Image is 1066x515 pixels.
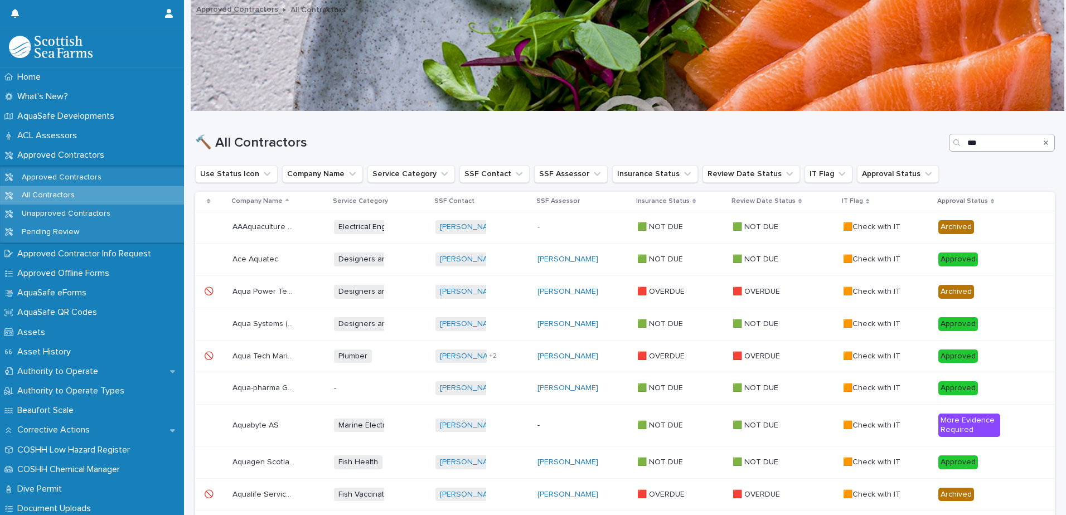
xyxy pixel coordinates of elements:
p: 🚫 [204,488,216,499]
p: 🟧Check with IT [843,381,903,393]
a: [PERSON_NAME] [537,490,598,499]
p: Review Date Status [731,195,796,207]
p: 🟥 OVERDUE [733,488,782,499]
tr: 🚫🚫 Aqualife Services LtdAqualife Services Ltd Fish Vaccinations[PERSON_NAME] [PERSON_NAME] 🟥 OVER... [195,478,1055,511]
p: 🟧Check with IT [843,220,903,232]
button: Review Date Status [702,165,800,183]
p: Company Name [231,195,283,207]
span: Fish Vaccinations [334,488,404,502]
p: 🚫 [204,285,216,297]
p: Aqualife Services Ltd [232,488,297,499]
a: [PERSON_NAME] [440,319,501,329]
button: Approval Status [857,165,939,183]
p: COSHH Chemical Manager [13,464,129,475]
a: Approved Contractors [196,2,278,15]
p: SSF Contact [434,195,474,207]
p: 🚫 [204,349,216,361]
p: SSF Assessor [536,195,580,207]
div: Archived [938,488,974,502]
p: 🟧Check with IT [843,317,903,329]
div: Approved [938,317,978,331]
p: Aqua Tech Marine Solutions [232,349,297,361]
tr: Aquabyte ASAquabyte AS Marine Electronics[PERSON_NAME] -🟩 NOT DUE🟩 NOT DUE 🟩 NOT DUE🟩 NOT DUE 🟧Ch... [195,405,1055,446]
p: - [334,383,396,393]
p: 🟩 NOT DUE [733,381,781,393]
p: 🟩 NOT DUE [637,419,685,430]
p: 🟩 NOT DUE [733,455,781,467]
div: Approved [938,252,978,266]
button: Company Name [282,165,363,183]
p: AquaSafe Developments [13,111,123,122]
span: Marine Electronics [334,419,409,433]
a: [PERSON_NAME] [440,383,501,393]
p: Insurance Status [636,195,690,207]
p: 🟥 OVERDUE [733,285,782,297]
p: Pending Review [13,227,88,237]
p: 🟥 OVERDUE [637,285,687,297]
p: 🟥 OVERDUE [637,488,687,499]
p: 🟧Check with IT [843,455,903,467]
div: Archived [938,220,974,234]
p: 🟩 NOT DUE [733,419,781,430]
p: Assets [13,327,54,338]
tr: Aquagen Scotland LtdAquagen Scotland Ltd Fish Health[PERSON_NAME] [PERSON_NAME] 🟩 NOT DUE🟩 NOT DU... [195,446,1055,478]
p: 🟧Check with IT [843,488,903,499]
p: 🟩 NOT DUE [637,220,685,232]
p: Dive Permit [13,484,71,494]
p: Ace Aquatec [232,252,280,264]
span: Designers and Installers (Processing [334,317,473,331]
p: AquaSafe QR Codes [13,307,106,318]
p: Home [13,72,50,82]
button: SSF Contact [459,165,530,183]
p: Approved Contractor Info Request [13,249,160,259]
p: 🟩 NOT DUE [733,317,781,329]
p: 🟧Check with IT [843,252,903,264]
input: Search [949,134,1055,152]
p: AquaSafe eForms [13,288,95,298]
span: Electrical Engineers [334,220,413,234]
tr: 🚫🚫 Aqua Power Technologies LtdAqua Power Technologies Ltd Designers and Installers (Processing[PE... [195,275,1055,308]
p: Authority to Operate Types [13,386,133,396]
tr: 🚫🚫 Aqua Tech Marine SolutionsAqua Tech Marine Solutions Plumber[PERSON_NAME] +2[PERSON_NAME] 🟥 OV... [195,340,1055,372]
div: More Evidence Required [938,414,1000,437]
a: [PERSON_NAME] [537,287,598,297]
p: Document Uploads [13,503,100,514]
p: All Contractors [290,3,346,15]
p: 🟩 NOT DUE [637,317,685,329]
p: 🟩 NOT DUE [733,220,781,232]
p: Aquabyte AS [232,419,281,430]
button: Use Status Icon [195,165,278,183]
div: Approved [938,455,978,469]
p: AAAquaculture Ltd [232,220,297,232]
p: Unapproved Contractors [13,209,119,218]
a: [PERSON_NAME] [440,458,501,467]
a: [PERSON_NAME] [440,255,501,264]
a: [PERSON_NAME] [537,458,598,467]
p: Approved Offline Forms [13,268,118,279]
p: Authority to Operate [13,366,107,377]
p: Beaufort Scale [13,405,83,416]
tr: Aqua-pharma GroupAqua-pharma Group -[PERSON_NAME] [PERSON_NAME] 🟩 NOT DUE🟩 NOT DUE 🟩 NOT DUE🟩 NOT... [195,372,1055,405]
div: Archived [938,285,974,299]
span: Fish Health [334,455,382,469]
p: IT Flag [842,195,863,207]
span: Designers and Installers (Processing [334,252,473,266]
tr: AAAquaculture LtdAAAquaculture Ltd Electrical Engineers[PERSON_NAME] -🟩 NOT DUE🟩 NOT DUE 🟩 NOT DU... [195,211,1055,244]
p: 🟥 OVERDUE [733,349,782,361]
a: [PERSON_NAME] [440,421,501,430]
p: Aqua-pharma Group [232,381,297,393]
a: [PERSON_NAME] [537,255,598,264]
p: ACL Assessors [13,130,86,141]
button: IT Flag [805,165,852,183]
p: 🟥 OVERDUE [637,349,687,361]
p: Approval Status [937,195,988,207]
div: Approved [938,349,978,363]
a: [PERSON_NAME] [440,222,501,232]
img: bPIBxiqnSb2ggTQWdOVV [9,36,93,58]
tr: Aqua Systems (UK) LtdAqua Systems (UK) Ltd Designers and Installers (Processing[PERSON_NAME] [PER... [195,308,1055,340]
p: 🟧Check with IT [843,349,903,361]
p: Corrective Actions [13,425,99,435]
p: 🟧Check with IT [843,285,903,297]
p: 🟩 NOT DUE [637,455,685,467]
